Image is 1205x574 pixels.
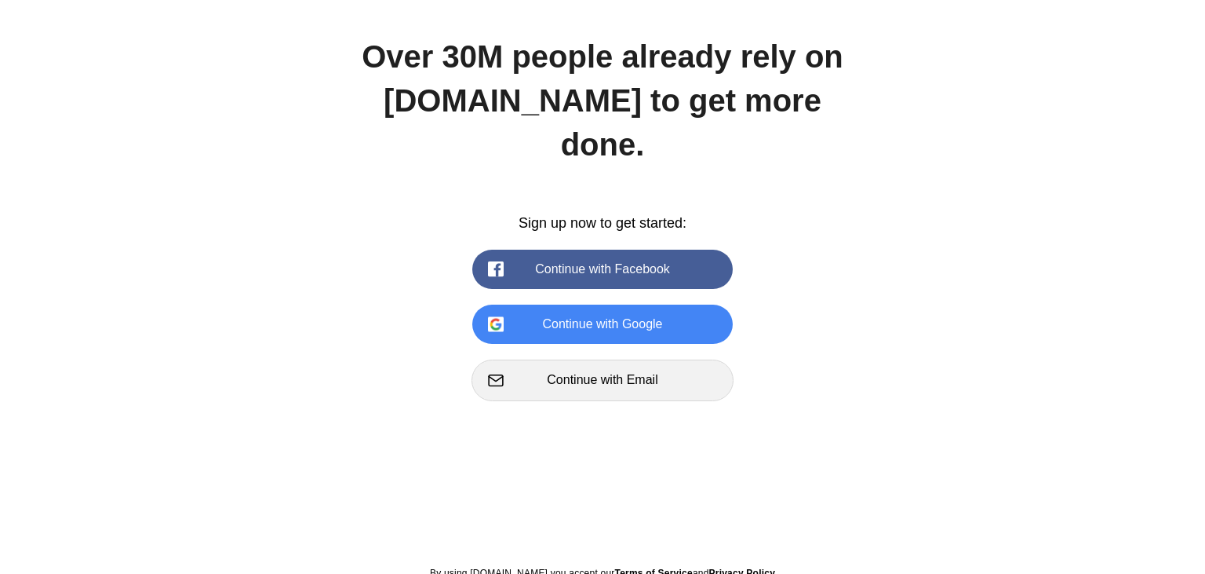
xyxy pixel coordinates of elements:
button: Continue with Google [472,305,733,344]
button: Continue with Facebook [472,250,733,289]
img: facebook [488,261,504,277]
button: Continue with Email [471,360,734,400]
div: Sign up now to get started: [359,214,846,233]
div: Over 30M people already rely on [DOMAIN_NAME] to get more done. [359,35,846,166]
img: google [488,317,504,332]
